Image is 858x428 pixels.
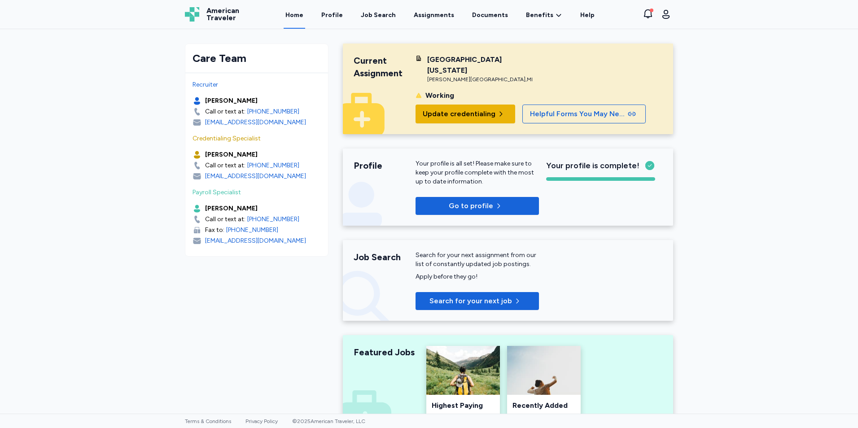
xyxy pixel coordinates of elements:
[507,346,581,395] img: Recently Added
[427,76,539,83] div: [PERSON_NAME][GEOGRAPHIC_DATA] , MI
[546,159,639,172] span: Your profile is complete!
[205,172,306,181] div: [EMAIL_ADDRESS][DOMAIN_NAME]
[416,251,539,269] div: Search for your next assignment from our list of constantly updated job postings.
[247,215,299,224] a: [PHONE_NUMBER]
[206,7,239,22] span: American Traveler
[245,418,278,424] a: Privacy Policy
[416,197,539,215] button: Go to profile
[522,105,646,123] button: Helpful Forms You May Need
[427,54,539,76] div: [GEOGRAPHIC_DATA][US_STATE]
[526,11,553,20] span: Benefits
[185,7,199,22] img: Logo
[193,51,321,66] div: Care Team
[425,90,454,101] div: Working
[247,107,299,116] a: [PHONE_NUMBER]
[416,159,539,186] p: Your profile is all set! Please make sure to keep your profile complete with the most up to date ...
[416,292,539,310] button: Search for your next job
[205,226,224,235] div: Fax to:
[226,226,278,235] a: [PHONE_NUMBER]
[526,11,562,20] a: Benefits
[354,159,416,172] div: Profile
[205,150,258,159] div: [PERSON_NAME]
[432,413,486,422] div: 307 openings
[429,296,512,306] span: Search for your next job
[205,161,245,170] div: Call or text at:
[205,236,306,245] div: [EMAIL_ADDRESS][DOMAIN_NAME]
[449,201,493,211] p: Go to profile
[426,346,500,395] img: Highest Paying
[205,107,245,116] div: Call or text at:
[354,346,416,358] div: Featured Jobs
[185,418,231,424] a: Terms & Conditions
[205,118,306,127] div: [EMAIL_ADDRESS][DOMAIN_NAME]
[193,134,321,143] div: Credentialing Specialist
[193,80,321,89] div: Recruiter
[432,400,495,411] div: Highest Paying
[507,346,581,427] a: Recently AddedRecently Added111 openings
[354,54,416,79] div: Current Assignment
[361,11,396,20] div: Job Search
[205,215,245,224] div: Call or text at:
[284,1,305,29] a: Home
[205,204,258,213] div: [PERSON_NAME]
[423,109,495,119] span: Update credentialing
[530,109,626,119] span: Helpful Forms You May Need
[416,105,515,123] button: Update credentialing
[354,251,416,263] div: Job Search
[193,188,321,197] div: Payroll Specialist
[416,272,539,281] div: Apply before they go!
[205,96,258,105] div: [PERSON_NAME]
[292,418,365,424] span: © 2025 American Traveler, LLC
[426,346,500,427] a: Highest PayingHighest Paying307 openings
[512,413,566,422] div: 111 openings
[512,400,575,411] div: Recently Added
[247,161,299,170] a: [PHONE_NUMBER]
